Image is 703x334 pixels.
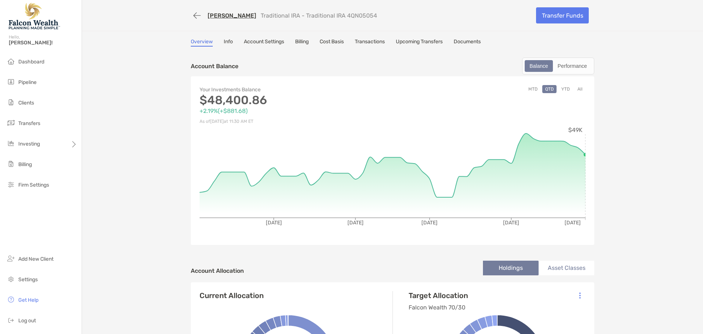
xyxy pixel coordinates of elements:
[7,180,15,189] img: firm-settings icon
[539,261,594,275] li: Asset Classes
[565,220,581,226] tspan: [DATE]
[200,96,393,105] p: $48,400.86
[558,85,573,93] button: YTD
[200,106,393,115] p: +2.19% ( +$881.68 )
[191,62,238,71] p: Account Balance
[266,220,282,226] tspan: [DATE]
[18,297,38,303] span: Get Help
[503,220,519,226] tspan: [DATE]
[396,38,443,47] a: Upcoming Transfers
[18,120,40,126] span: Transfers
[536,7,589,23] a: Transfer Funds
[200,85,393,94] p: Your Investments Balance
[18,161,32,168] span: Billing
[7,139,15,148] img: investing icon
[7,77,15,86] img: pipeline icon
[9,3,60,29] img: Falcon Wealth Planning Logo
[261,12,377,19] p: Traditional IRA - Traditional IRA 4QN05054
[7,254,15,263] img: add_new_client icon
[554,61,591,71] div: Performance
[18,256,53,262] span: Add New Client
[9,40,77,46] span: [PERSON_NAME]!
[579,292,581,299] img: Icon List Menu
[18,79,37,85] span: Pipeline
[542,85,557,93] button: QTD
[7,118,15,127] img: transfers icon
[18,100,34,106] span: Clients
[409,291,468,300] h4: Target Allocation
[191,267,244,274] h4: Account Allocation
[7,316,15,324] img: logout icon
[18,318,36,324] span: Log out
[525,85,540,93] button: MTD
[347,220,364,226] tspan: [DATE]
[7,57,15,66] img: dashboard icon
[7,275,15,283] img: settings icon
[454,38,481,47] a: Documents
[574,85,585,93] button: All
[191,38,213,47] a: Overview
[200,117,393,126] p: As of [DATE] at 11:30 AM ET
[244,38,284,47] a: Account Settings
[200,291,264,300] h4: Current Allocation
[18,141,40,147] span: Investing
[295,38,309,47] a: Billing
[224,38,233,47] a: Info
[355,38,385,47] a: Transactions
[18,59,44,65] span: Dashboard
[208,12,256,19] a: [PERSON_NAME]
[483,261,539,275] li: Holdings
[522,58,594,74] div: segmented control
[18,276,38,283] span: Settings
[7,295,15,304] img: get-help icon
[525,61,552,71] div: Balance
[320,38,344,47] a: Cost Basis
[409,303,468,312] p: Falcon Wealth 70/30
[7,159,15,168] img: billing icon
[568,126,583,133] tspan: $49K
[18,182,49,188] span: Firm Settings
[7,98,15,107] img: clients icon
[421,220,438,226] tspan: [DATE]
